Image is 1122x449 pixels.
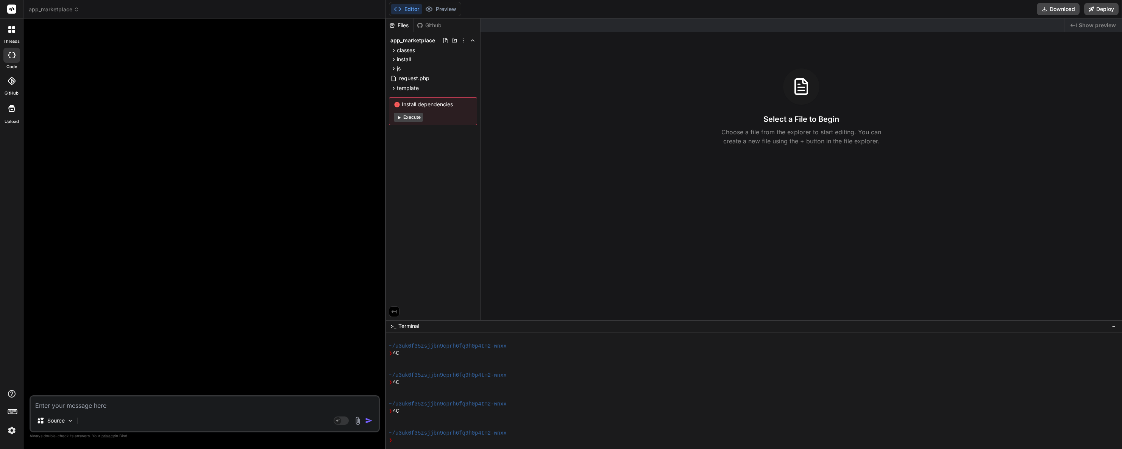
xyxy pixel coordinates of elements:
span: ~/u3uk0f35zsjjbn9cprh6fq9h0p4tm2-wnxx [389,401,507,408]
div: Github [414,22,445,29]
button: Preview [422,4,459,14]
span: >_ [390,322,396,330]
span: − [1112,322,1116,330]
span: classes [397,47,415,54]
div: Files [386,22,414,29]
label: GitHub [5,90,19,96]
span: template [397,84,419,92]
span: ~/u3uk0f35zsjjbn9cprh6fq9h0p4tm2-wnxx [389,430,507,437]
span: privacy [101,433,115,438]
span: install [397,56,411,63]
span: ❯ [389,350,393,357]
p: Source [47,417,65,424]
button: Editor [391,4,422,14]
img: attachment [353,416,362,425]
button: Deploy [1084,3,1119,15]
span: ^C [393,379,399,386]
img: Pick Models [67,418,73,424]
span: app_marketplace [390,37,435,44]
span: ^C [393,408,399,415]
span: request.php [398,74,430,83]
span: ❯ [389,379,393,386]
label: Upload [5,118,19,125]
img: icon [365,417,373,424]
span: Install dependencies [394,101,472,108]
button: Download [1037,3,1080,15]
img: settings [5,424,18,437]
button: Execute [394,113,423,122]
span: ❯ [389,437,393,444]
label: code [6,64,17,70]
span: Show preview [1079,22,1116,29]
button: − [1110,320,1117,332]
h3: Select a File to Begin [763,114,839,124]
span: js [397,65,401,72]
p: Choose a file from the explorer to start editing. You can create a new file using the + button in... [716,127,886,146]
span: ^C [393,350,399,357]
span: ❯ [389,408,393,415]
span: Terminal [398,322,419,330]
p: Always double-check its answers. Your in Bind [30,432,380,440]
span: ~/u3uk0f35zsjjbn9cprh6fq9h0p4tm2-wnxx [389,372,507,379]
span: ~/u3uk0f35zsjjbn9cprh6fq9h0p4tm2-wnxx [389,343,507,350]
span: app_marketplace [29,6,79,13]
label: threads [3,38,20,45]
